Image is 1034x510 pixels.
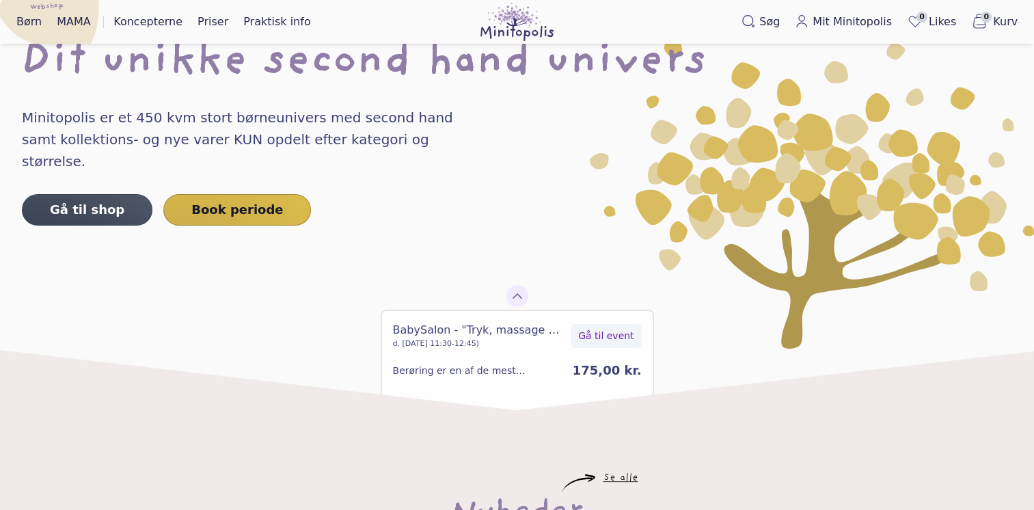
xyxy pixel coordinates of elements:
[571,324,641,348] button: Gå til event
[813,14,892,30] span: Mit Minitopolis
[981,12,992,23] span: 0
[22,194,152,226] a: Gå til shop
[381,310,654,429] div: 1
[759,14,780,30] span: Søg
[736,11,785,33] button: Søg
[573,363,642,377] span: 175,00 kr.
[789,11,897,33] a: Mit Minitopolis
[163,194,311,226] a: Book periode
[578,329,634,343] span: Gå til event
[929,14,956,30] span: Likes
[506,285,528,307] button: Previous Page
[993,14,1018,30] span: Kurv
[393,322,566,338] div: BabySalon - "Tryk, massage & livets første sprog" v. [PERSON_NAME] fra Små Skridt
[51,11,96,33] a: MAMA
[916,12,927,23] span: 0
[966,10,1023,33] button: 0Kurv
[22,41,1012,85] h1: Dit unikke second hand univers
[901,10,962,33] a: 0Likes
[393,364,562,377] div: Berøring er en af de mest kraftfulde måder, vi kan kommunikere med vores små på.
[108,11,188,33] a: Koncepterne
[393,338,566,350] div: d. [DATE] 11:30-12:45)
[22,107,481,172] h4: Minitopolis er et 450 kvm stort børneunivers med second hand samt kollektions- og nye varer KUN o...
[603,474,638,483] a: Se alle
[192,11,234,33] a: Priser
[480,3,554,41] img: Minitopolis logo
[238,11,316,33] a: Praktisk info
[11,11,47,33] a: Børn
